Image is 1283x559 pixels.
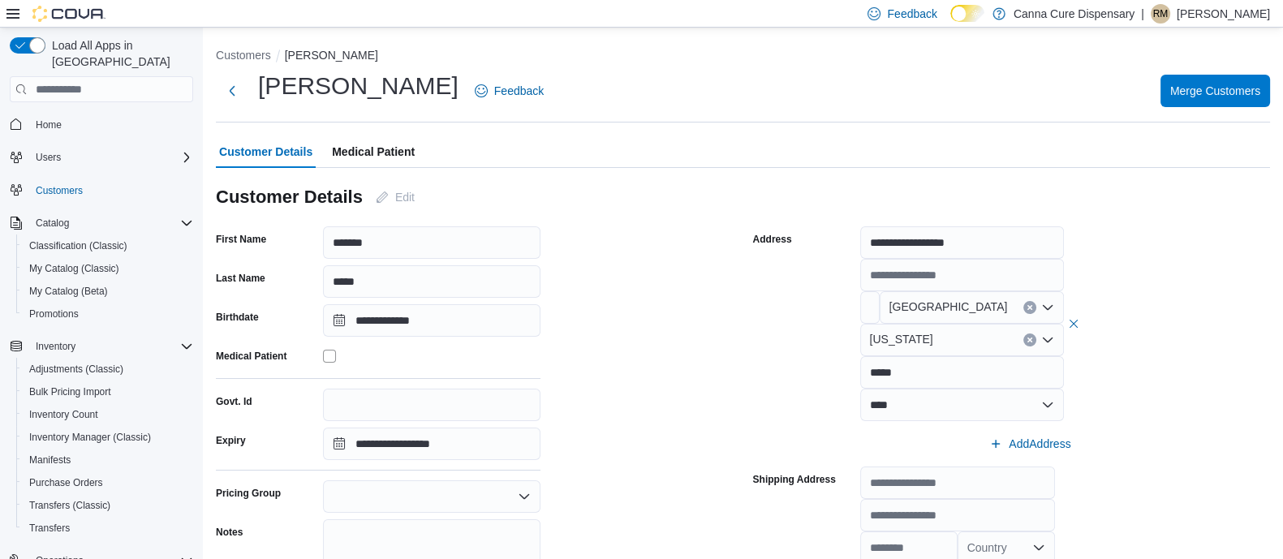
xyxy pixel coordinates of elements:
button: Clear input [1023,301,1036,314]
label: Address [753,233,792,246]
label: Birthdate [216,311,259,324]
span: My Catalog (Beta) [29,285,108,298]
button: Inventory Count [16,403,200,426]
button: Transfers (Classic) [16,494,200,517]
button: Open list of options [1041,301,1054,314]
span: Feedback [887,6,936,22]
button: Inventory Manager (Classic) [16,426,200,449]
a: My Catalog (Classic) [23,259,126,278]
button: Catalog [3,212,200,234]
span: Customer Details [219,135,312,168]
button: Promotions [16,303,200,325]
label: Notes [216,526,243,539]
span: Manifests [23,450,193,470]
button: Customers [216,49,271,62]
label: First Name [216,233,266,246]
button: [PERSON_NAME] [285,49,378,62]
span: Transfers [29,522,70,535]
button: Catalog [29,213,75,233]
a: Customers [29,181,89,200]
span: Inventory Count [23,405,193,424]
span: Purchase Orders [29,476,103,489]
span: Edit [395,189,415,205]
span: Adjustments (Classic) [23,359,193,379]
span: Users [29,148,193,167]
span: Transfers (Classic) [23,496,193,515]
button: Clear input [1023,333,1036,346]
span: Feedback [494,83,544,99]
button: Open list of options [1041,333,1054,346]
a: Inventory Count [23,405,105,424]
span: Users [36,151,61,164]
span: Promotions [29,307,79,320]
input: Press the down key to open a popover containing a calendar. [323,304,540,337]
span: [US_STATE] [870,329,933,349]
span: Customers [29,180,193,200]
a: My Catalog (Beta) [23,282,114,301]
a: Transfers (Classic) [23,496,117,515]
a: Transfers [23,518,76,538]
span: Bulk Pricing Import [23,382,193,402]
button: AddAddress [983,428,1077,460]
a: Bulk Pricing Import [23,382,118,402]
button: Inventory [3,335,200,358]
label: Shipping Address [753,473,836,486]
span: Transfers [23,518,193,538]
button: Merge Customers [1160,75,1270,107]
a: Promotions [23,304,85,324]
nav: An example of EuiBreadcrumbs [216,47,1270,67]
button: Users [3,146,200,169]
span: Home [29,114,193,134]
button: Next [216,75,248,107]
button: Open list of options [1032,541,1045,554]
span: Purchase Orders [23,473,193,492]
button: Purchase Orders [16,471,200,494]
p: | [1141,4,1144,24]
span: My Catalog (Classic) [23,259,193,278]
button: Inventory [29,337,82,356]
button: My Catalog (Classic) [16,257,200,280]
span: Merge Customers [1170,83,1260,99]
div: Rogelio Mitchell [1151,4,1170,24]
span: Catalog [29,213,193,233]
img: Cova [32,6,105,22]
span: Load All Apps in [GEOGRAPHIC_DATA] [45,37,193,70]
a: Classification (Classic) [23,236,134,256]
label: Medical Patient [216,350,286,363]
span: Medical Patient [332,135,415,168]
span: Inventory Manager (Classic) [23,428,193,447]
a: Feedback [468,75,550,107]
label: Pricing Group [216,487,281,500]
label: Last Name [216,272,265,285]
label: Expiry [216,434,246,447]
button: Customers [3,178,200,202]
span: Classification (Classic) [29,239,127,252]
span: Transfers (Classic) [29,499,110,512]
span: Classification (Classic) [23,236,193,256]
a: Inventory Manager (Classic) [23,428,157,447]
button: Classification (Classic) [16,234,200,257]
button: Home [3,112,200,135]
h3: Customer Details [216,187,363,207]
label: Govt. Id [216,395,252,408]
p: [PERSON_NAME] [1177,4,1270,24]
span: Add Address [1009,436,1070,452]
a: Adjustments (Classic) [23,359,130,379]
span: Bulk Pricing Import [29,385,111,398]
p: Canna Cure Dispensary [1014,4,1134,24]
span: Adjustments (Classic) [29,363,123,376]
button: Adjustments (Classic) [16,358,200,381]
h1: [PERSON_NAME] [258,70,459,102]
span: Promotions [23,304,193,324]
input: Press the down key to open a popover containing a calendar. [323,428,540,460]
span: Inventory [29,337,193,356]
button: Edit [369,181,421,213]
span: Manifests [29,454,71,467]
span: Home [36,118,62,131]
span: Inventory Manager (Classic) [29,431,151,444]
button: Manifests [16,449,200,471]
button: Transfers [16,517,200,540]
button: Bulk Pricing Import [16,381,200,403]
span: [GEOGRAPHIC_DATA] [889,297,1008,316]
